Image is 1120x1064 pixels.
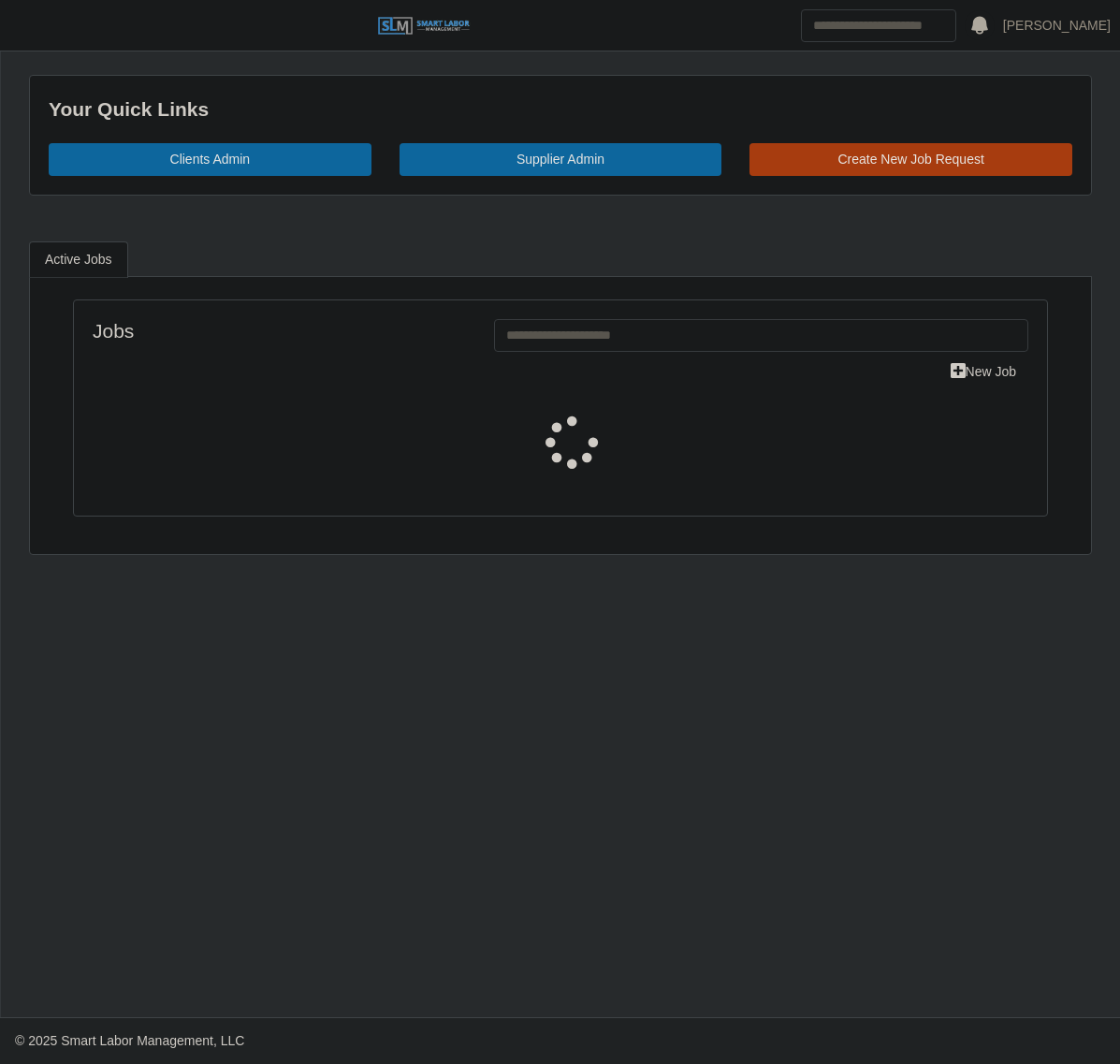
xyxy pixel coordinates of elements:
input: Search [801,9,956,42]
a: Active Jobs [29,241,128,278]
h4: Jobs [93,319,466,343]
a: Supplier Admin [400,143,722,176]
a: Clients Admin [49,143,371,176]
div: Your Quick Links [49,95,1072,124]
a: Create New Job Request [749,143,1072,176]
a: [PERSON_NAME] [1003,16,1111,36]
a: New Job [938,356,1028,388]
img: SLM Logo [377,16,471,36]
span: © 2025 Smart Labor Management, LLC [15,1033,244,1048]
